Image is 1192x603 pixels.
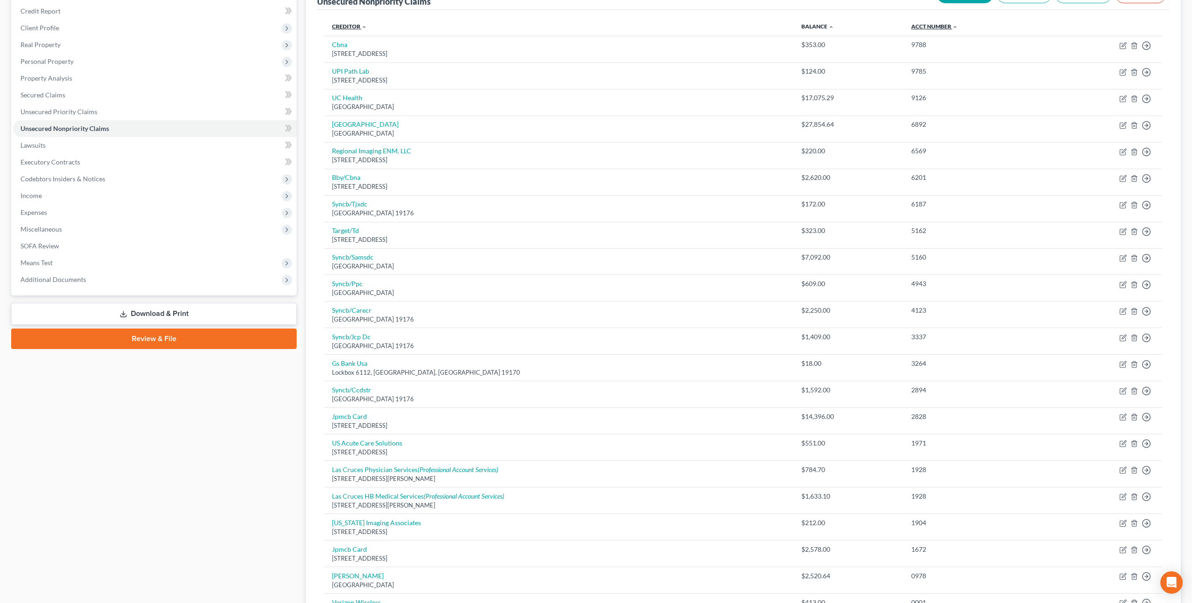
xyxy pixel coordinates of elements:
div: [GEOGRAPHIC_DATA] 19176 [332,395,786,404]
a: Jpmcb Card [332,412,367,420]
span: Means Test [20,259,53,267]
div: 1928 [911,492,1038,501]
div: Open Intercom Messenger [1160,571,1183,594]
span: Lawsuits [20,141,46,149]
div: [GEOGRAPHIC_DATA] [332,581,786,589]
span: Personal Property [20,57,74,65]
a: Unsecured Nonpriority Claims [13,120,297,137]
div: 6187 [911,199,1038,209]
div: $1,633.10 [801,492,896,501]
div: [STREET_ADDRESS] [332,49,786,58]
div: $124.00 [801,67,896,76]
a: Jpmcb Card [332,545,367,553]
a: UC Health [332,94,362,102]
div: $17,075.29 [801,93,896,103]
div: 1971 [911,439,1038,448]
a: Syncb/Ppc [332,280,363,288]
a: Regional Imaging ENM, LLC [332,147,411,155]
span: Executory Contracts [20,158,80,166]
a: Syncb/Ccdstr [332,386,371,394]
span: Property Analysis [20,74,72,82]
span: Real Property [20,41,61,48]
a: Download & Print [11,303,297,325]
span: Credit Report [20,7,61,15]
div: [STREET_ADDRESS] [332,528,786,536]
div: [STREET_ADDRESS][PERSON_NAME] [332,474,786,483]
div: $353.00 [801,40,896,49]
div: 9788 [911,40,1038,49]
div: $212.00 [801,518,896,528]
div: [GEOGRAPHIC_DATA] [332,288,786,297]
a: Las Cruces HB Medical Services(Professional Account Services) [332,492,504,500]
a: SOFA Review [13,238,297,254]
div: $551.00 [801,439,896,448]
a: Syncb/Tjxdc [332,200,367,208]
a: [PERSON_NAME] [332,572,384,580]
div: [STREET_ADDRESS] [332,76,786,85]
i: expand_less [361,24,367,30]
a: Gs Bank Usa [332,359,367,367]
a: Balance expand_less [801,23,834,30]
span: SOFA Review [20,242,59,250]
i: expand_less [952,24,958,30]
div: 4943 [911,279,1038,288]
div: $2,520.64 [801,571,896,581]
i: (Professional Account Services) [424,492,504,500]
a: Syncb/Carecr [332,306,372,314]
span: Codebtors Insiders & Notices [20,175,105,183]
div: [STREET_ADDRESS] [332,182,786,191]
span: Additional Documents [20,275,86,283]
div: 2894 [911,385,1038,395]
a: Cbna [332,41,347,48]
div: [STREET_ADDRESS] [332,448,786,457]
div: $2,250.00 [801,306,896,315]
div: 2828 [911,412,1038,421]
div: $323.00 [801,226,896,235]
div: $2,578.00 [801,545,896,554]
div: $609.00 [801,279,896,288]
div: 4123 [911,306,1038,315]
div: 1672 [911,545,1038,554]
div: [STREET_ADDRESS] [332,156,786,164]
div: 5162 [911,226,1038,235]
a: Las Cruces Physician Services(Professional Account Services) [332,466,498,473]
div: [STREET_ADDRESS] [332,554,786,563]
div: $27,854.64 [801,120,896,129]
div: 3337 [911,332,1038,342]
span: Secured Claims [20,91,65,99]
a: Secured Claims [13,87,297,103]
a: Creditor expand_less [332,23,367,30]
div: [GEOGRAPHIC_DATA] [332,262,786,271]
div: $784.70 [801,465,896,474]
div: [GEOGRAPHIC_DATA] 19176 [332,315,786,324]
div: $7,092.00 [801,253,896,262]
div: 9785 [911,67,1038,76]
div: $1,592.00 [801,385,896,395]
div: 5160 [911,253,1038,262]
a: UPI Path Lab [332,67,369,75]
span: Unsecured Priority Claims [20,108,97,116]
div: Lockbox 6112, [GEOGRAPHIC_DATA], [GEOGRAPHIC_DATA] 19170 [332,368,786,377]
a: Syncb/Samsdc [332,253,373,261]
a: Unsecured Priority Claims [13,103,297,120]
div: [GEOGRAPHIC_DATA] [332,103,786,111]
a: Bby/Cbna [332,173,360,181]
div: $18.00 [801,359,896,368]
div: $220.00 [801,146,896,156]
span: Client Profile [20,24,59,32]
div: [GEOGRAPHIC_DATA] 19176 [332,342,786,350]
a: Syncb/Jcp Dc [332,333,371,341]
div: [GEOGRAPHIC_DATA] [332,129,786,138]
div: [STREET_ADDRESS] [332,421,786,430]
span: Expenses [20,208,47,216]
a: [GEOGRAPHIC_DATA] [332,120,399,128]
div: $2,620.00 [801,173,896,182]
div: [STREET_ADDRESS][PERSON_NAME] [332,501,786,510]
div: $14,396.00 [801,412,896,421]
a: Executory Contracts [13,154,297,171]
a: US Acute Care Solutions [332,439,402,447]
div: 1904 [911,518,1038,528]
a: Acct Number expand_less [911,23,958,30]
span: Income [20,192,42,199]
a: Review & File [11,329,297,349]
